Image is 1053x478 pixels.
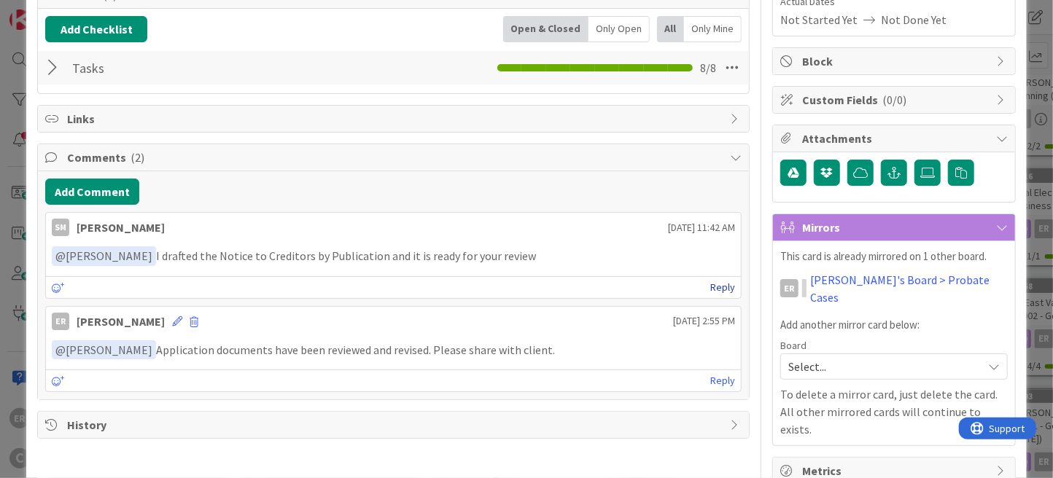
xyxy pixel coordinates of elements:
[31,2,66,20] span: Support
[881,11,947,28] span: Not Done Yet
[45,179,139,205] button: Add Comment
[802,91,989,109] span: Custom Fields
[780,11,858,28] span: Not Started Yet
[780,279,799,297] div: ER
[802,130,989,147] span: Attachments
[67,55,367,81] input: Add Checklist...
[780,340,807,350] span: Board
[673,313,735,329] span: [DATE] 2:55 PM
[503,16,588,42] div: Open & Closed
[55,248,152,263] span: [PERSON_NAME]
[52,246,735,266] p: I drafted the Notice to Creditors by Publication and it is ready for your review
[67,110,723,128] span: Links
[780,248,1008,265] p: This card is already mirrored on 1 other board.
[788,356,975,377] span: Select...
[52,340,735,360] p: Application documents have been reviewed and revised. Please share with client.
[668,220,735,235] span: [DATE] 11:42 AM
[780,317,1008,334] p: Add another mirror card below:
[77,219,165,236] div: [PERSON_NAME]
[67,149,723,166] span: Comments
[700,59,716,77] span: 8 / 8
[55,342,152,357] span: [PERSON_NAME]
[55,342,66,357] span: @
[588,16,650,42] div: Only Open
[77,313,165,330] div: [PERSON_NAME]
[710,372,735,390] a: Reply
[55,248,66,263] span: @
[802,219,989,236] span: Mirrors
[52,219,69,236] div: SM
[131,150,144,165] span: ( 2 )
[657,16,684,42] div: All
[67,416,723,434] span: History
[780,385,1008,438] p: To delete a mirror card, just delete the card. All other mirrored cards will continue to exists.
[710,278,735,297] a: Reply
[52,313,69,330] div: ER
[802,52,989,70] span: Block
[811,271,1008,306] a: [PERSON_NAME]'s Board > Probate Cases
[684,16,742,42] div: Only Mine
[882,93,906,107] span: ( 0/0 )
[45,16,147,42] button: Add Checklist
